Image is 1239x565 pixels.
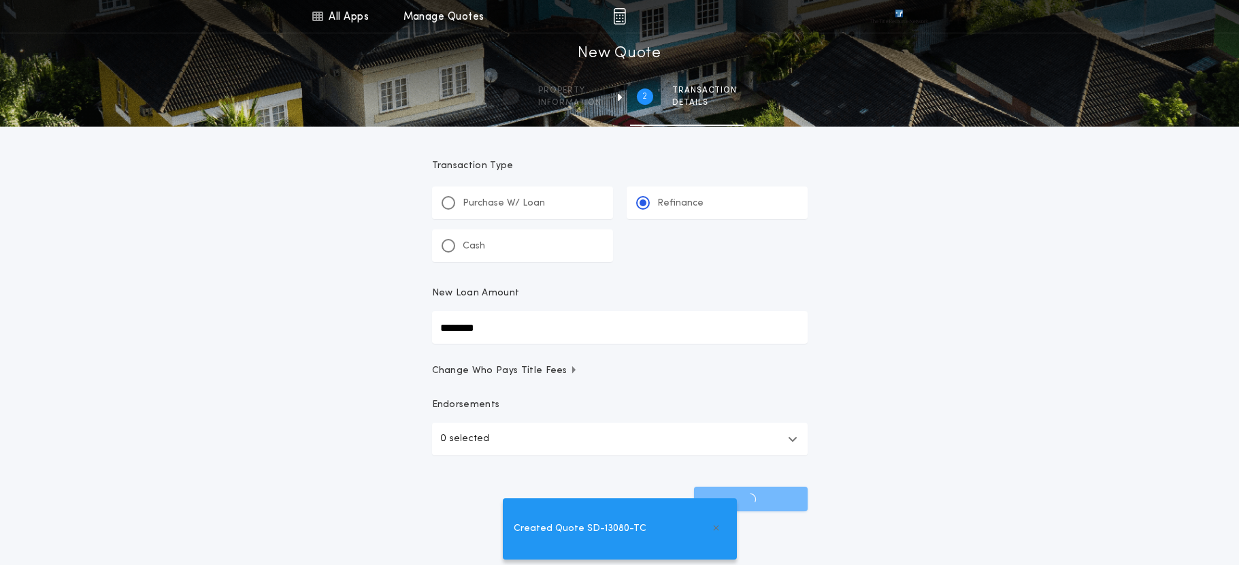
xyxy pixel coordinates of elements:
p: New Loan Amount [432,287,520,300]
p: 0 selected [440,431,489,447]
p: Endorsements [432,398,808,412]
span: Created Quote SD-13080-TC [514,521,646,536]
h2: 2 [642,91,647,102]
p: Transaction Type [432,159,808,173]
button: 0 selected [432,423,808,455]
img: img [613,8,626,25]
span: details [672,97,737,108]
p: Purchase W/ Loan [463,197,545,210]
span: Change Who Pays Title Fees [432,364,578,378]
span: Transaction [672,85,737,96]
input: New Loan Amount [432,311,808,344]
p: Cash [463,240,485,253]
img: vs-icon [870,10,927,23]
button: Change Who Pays Title Fees [432,364,808,378]
span: information [538,97,601,108]
h1: New Quote [578,43,661,65]
span: Property [538,85,601,96]
p: Refinance [657,197,704,210]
